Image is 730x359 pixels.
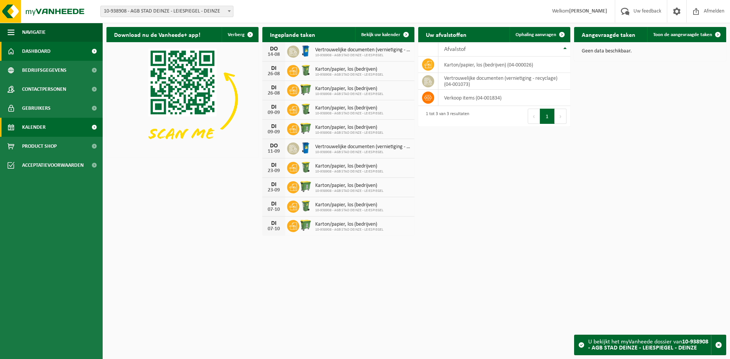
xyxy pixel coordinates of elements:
img: WB-0240-HPE-BE-09 [299,44,312,57]
a: Bekijk uw kalender [355,27,414,42]
a: Toon de aangevraagde taken [647,27,725,42]
div: DI [266,104,281,110]
div: DI [266,162,281,168]
div: DI [266,85,281,91]
div: 23-09 [266,188,281,193]
div: U bekijkt het myVanheede dossier van [588,335,711,355]
span: Vertrouwelijke documenten (vernietiging - recyclage) [315,47,411,53]
span: Karton/papier, los (bedrijven) [315,86,383,92]
div: DI [266,182,281,188]
img: Download de VHEPlus App [106,42,259,156]
span: 10-938908 - AGB STAD DEINZE - LEIESPIEGEL [315,73,383,77]
span: Toon de aangevraagde taken [653,32,712,37]
span: Karton/papier, los (bedrijven) [315,183,383,189]
span: Acceptatievoorwaarden [22,156,84,175]
td: karton/papier, los (bedrijven) (04-000026) [438,57,570,73]
a: Ophaling aanvragen [509,27,570,42]
div: 1 tot 3 van 3 resultaten [422,108,469,125]
img: WB-0770-HPE-GN-51 [299,83,312,96]
span: 10-938908 - AGB STAD DEINZE - LEIESPIEGEL [315,131,383,135]
strong: 10-938908 - AGB STAD DEINZE - LEIESPIEGEL - DEINZE [588,339,708,351]
span: Gebruikers [22,99,51,118]
span: Karton/papier, los (bedrijven) [315,125,383,131]
strong: [PERSON_NAME] [569,8,607,14]
span: Vertrouwelijke documenten (vernietiging - recyclage) [315,144,411,150]
td: verkoop items (04-001834) [438,90,570,106]
img: WB-0240-HPE-GN-51 [299,161,312,174]
img: WB-0240-HPE-GN-51 [299,64,312,77]
span: 10-938908 - AGB STAD DEINZE - LEIESPIEGEL [315,189,383,193]
span: Navigatie [22,23,46,42]
span: Bedrijfsgegevens [22,61,67,80]
span: 10-938908 - AGB STAD DEINZE - LEIESPIEGEL [315,228,383,232]
div: 26-08 [266,71,281,77]
p: Geen data beschikbaar. [582,49,719,54]
img: WB-0240-HPE-GN-51 [299,199,312,212]
span: Karton/papier, los (bedrijven) [315,221,383,228]
img: WB-0240-HPE-GN-51 [299,103,312,115]
span: Karton/papier, los (bedrijven) [315,105,383,111]
button: Next [555,109,567,124]
span: Karton/papier, los (bedrijven) [315,163,383,169]
div: DO [266,46,281,52]
span: Kalender [22,118,46,137]
div: DO [266,143,281,149]
span: Verberg [228,32,244,37]
span: Karton/papier, los (bedrijven) [315,66,383,73]
h2: Ingeplande taken [262,27,323,42]
div: 07-10 [266,226,281,232]
div: 09-09 [266,110,281,115]
div: 14-08 [266,52,281,57]
span: 10-938908 - AGB STAD DEINZE - LEIESPIEGEL [315,150,411,155]
span: 10-938908 - AGB STAD DEINZE - LEIESPIEGEL [315,208,383,213]
img: WB-0770-HPE-GN-51 [299,122,312,135]
span: Ophaling aanvragen [516,32,556,37]
button: Verberg [222,27,258,42]
div: 09-09 [266,130,281,135]
div: 11-09 [266,149,281,154]
img: WB-0240-HPE-BE-09 [299,141,312,154]
button: Previous [528,109,540,124]
img: WB-0770-HPE-GN-51 [299,180,312,193]
span: Karton/papier, los (bedrijven) [315,202,383,208]
button: 1 [540,109,555,124]
div: DI [266,201,281,207]
h2: Download nu de Vanheede+ app! [106,27,208,42]
div: 26-08 [266,91,281,96]
span: 10-938908 - AGB STAD DEINZE - LEIESPIEGEL [315,111,383,116]
div: DI [266,123,281,130]
span: 10-938908 - AGB STAD DEINZE - LEIESPIEGEL - DEINZE [101,6,233,17]
span: 10-938908 - AGB STAD DEINZE - LEIESPIEGEL [315,92,383,96]
span: Contactpersonen [22,80,66,99]
span: Bekijk uw kalender [361,32,400,37]
span: 10-938908 - AGB STAD DEINZE - LEIESPIEGEL [315,53,411,58]
div: 07-10 [266,207,281,212]
span: Dashboard [22,42,51,61]
td: vertrouwelijke documenten (vernietiging - recyclage) (04-001073) [438,73,570,90]
img: WB-0770-HPE-GN-51 [299,219,312,232]
span: Afvalstof [444,46,466,52]
span: 10-938908 - AGB STAD DEINZE - LEIESPIEGEL - DEINZE [100,6,233,17]
h2: Aangevraagde taken [574,27,643,42]
div: DI [266,65,281,71]
div: DI [266,220,281,226]
h2: Uw afvalstoffen [418,27,474,42]
span: Product Shop [22,137,57,156]
div: 23-09 [266,168,281,174]
span: 10-938908 - AGB STAD DEINZE - LEIESPIEGEL [315,169,383,174]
